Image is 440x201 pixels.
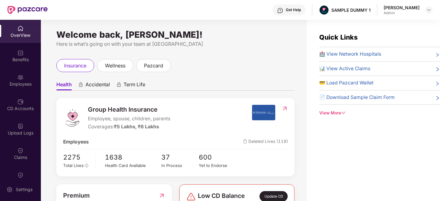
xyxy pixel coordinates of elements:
span: Employees [63,138,89,146]
div: View More [319,110,440,116]
span: pazcard [144,62,163,70]
span: right [435,52,440,58]
span: 🏥 View Network Hospitals [319,50,381,58]
img: svg+xml;base64,PHN2ZyBpZD0iQ0RfQWNjb3VudHMiIGRhdGEtbmFtZT0iQ0QgQWNjb3VudHMiIHhtbG5zPSJodHRwOi8vd3... [17,99,24,105]
img: svg+xml;base64,PHN2ZyBpZD0iRW1wbG95ZWVzIiB4bWxucz0iaHR0cDovL3d3dy53My5vcmcvMjAwMC9zdmciIHdpZHRoPS... [17,74,24,80]
img: logo [63,109,82,127]
img: insurerIcon [252,105,275,120]
div: Here is what’s going on with your team at [GEOGRAPHIC_DATA] [56,40,294,48]
span: right [435,80,440,87]
div: animation [78,82,84,88]
span: insurance [64,62,86,70]
div: Admin [384,11,420,15]
span: down [341,111,346,115]
div: Yet to Endorse [199,162,236,169]
span: 2275 [63,152,91,162]
span: Premium [63,191,90,200]
img: svg+xml;base64,PHN2ZyBpZD0iQ2xhaW0iIHhtbG5zPSJodHRwOi8vd3d3LnczLm9yZy8yMDAwL3N2ZyIgd2lkdGg9IjIwIi... [17,172,24,178]
div: SAMPLE DUMMY 1 [331,7,371,13]
span: Accidental [85,81,110,90]
span: 1638 [105,152,161,162]
img: svg+xml;base64,PHN2ZyBpZD0iQ2xhaW0iIHhtbG5zPSJodHRwOi8vd3d3LnczLm9yZy8yMDAwL3N2ZyIgd2lkdGg9IjIwIi... [17,148,24,154]
img: svg+xml;base64,PHN2ZyBpZD0iSG9tZSIgeG1sbnM9Imh0dHA6Ly93d3cudzMub3JnLzIwMDAvc3ZnIiB3aWR0aD0iMjAiIG... [17,25,24,32]
span: 📊 View Active Claims [319,65,370,73]
span: 📄 Download Sample Claim Form [319,94,395,101]
span: Health [56,81,72,90]
img: svg+xml;base64,PHN2ZyBpZD0iVXBsb2FkX0xvZ3MiIGRhdGEtbmFtZT0iVXBsb2FkIExvZ3MiIHhtbG5zPSJodHRwOi8vd3... [17,123,24,129]
span: right [435,66,440,73]
div: [PERSON_NAME] [384,5,420,11]
span: Employee, spouse, children, parents [88,115,170,123]
span: ₹5 Lakhs, ₹6 Lakhs [114,124,159,130]
img: RedirectIcon [159,191,165,200]
div: Welcome back, [PERSON_NAME]! [56,32,294,37]
img: deleteIcon [243,139,247,143]
div: Coverages: [88,123,170,131]
div: Get Help [286,7,301,12]
div: animation [116,82,122,88]
span: 600 [199,152,236,162]
div: Settings [14,186,34,193]
span: 37 [161,152,199,162]
span: Term Life [124,81,145,90]
img: svg+xml;base64,PHN2ZyBpZD0iRHJvcGRvd24tMzJ4MzIiIHhtbG5zPSJodHRwOi8vd3d3LnczLm9yZy8yMDAwL3N2ZyIgd2... [426,7,431,12]
span: 💳 Load Pazcard Wallet [319,79,373,87]
img: svg+xml;base64,PHN2ZyBpZD0iQmVuZWZpdHMiIHhtbG5zPSJodHRwOi8vd3d3LnczLm9yZy8yMDAwL3N2ZyIgd2lkdGg9Ij... [17,50,24,56]
span: Total Lives [63,163,84,168]
div: In Process [161,162,199,169]
span: Group Health Insurance [88,105,170,114]
img: New Pazcare Logo [7,6,48,14]
img: svg+xml;base64,PHN2ZyBpZD0iSGVscC0zMngzMiIgeG1sbnM9Imh0dHA6Ly93d3cudzMub3JnLzIwMDAvc3ZnIiB3aWR0aD... [277,7,283,14]
div: Health Card Available [105,162,161,169]
span: Deleted Lives (119) [243,138,288,146]
img: RedirectIcon [281,105,288,112]
span: right [435,95,440,101]
img: svg+xml;base64,PHN2ZyBpZD0iU2V0dGluZy0yMHgyMCIgeG1sbnM9Imh0dHA6Ly93d3cudzMub3JnLzIwMDAvc3ZnIiB3aW... [7,186,13,193]
span: info-circle [85,164,89,168]
span: Quick Links [319,33,358,41]
span: wellness [105,62,125,70]
img: Pazcare_Alternative_logo-01-01.png [320,6,329,15]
